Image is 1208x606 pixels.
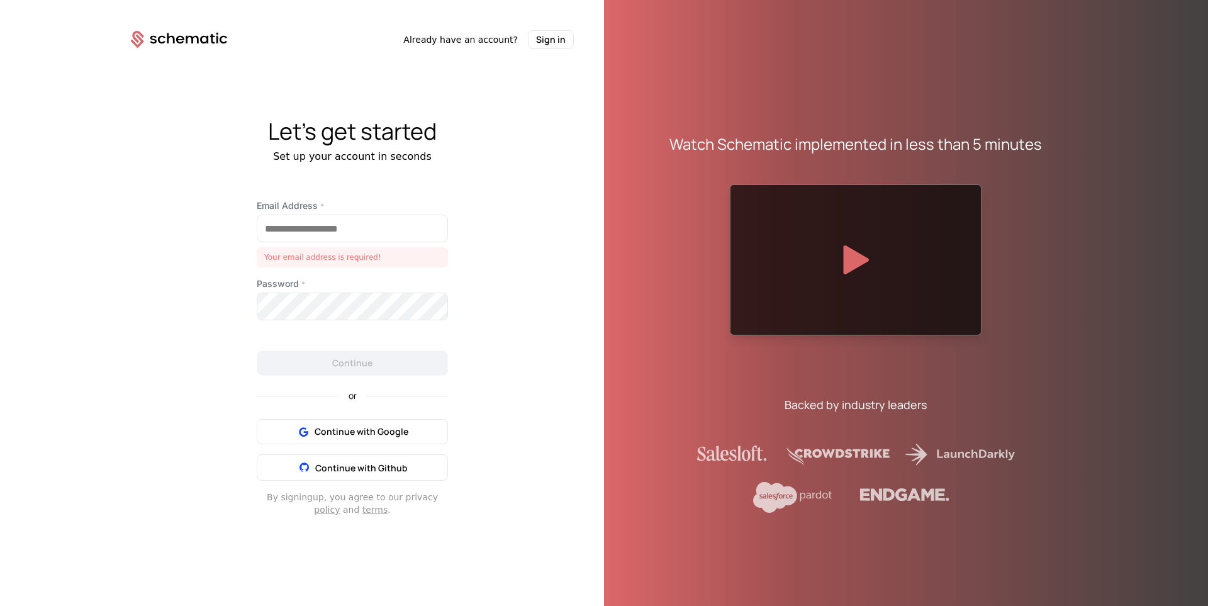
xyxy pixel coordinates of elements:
[257,491,448,516] div: By signing up , you agree to our privacy and .
[257,278,448,290] label: Password
[257,454,448,481] button: Continue with Github
[362,505,388,515] a: terms
[314,505,340,515] a: policy
[315,462,408,474] span: Continue with Github
[257,419,448,444] button: Continue with Google
[257,351,448,376] button: Continue
[257,199,448,212] label: Email Address
[101,149,604,164] div: Set up your account in seconds
[315,425,408,438] span: Continue with Google
[101,119,604,144] div: Let's get started
[338,391,367,400] span: or
[528,30,574,49] button: Sign in
[669,134,1042,154] div: Watch Schematic implemented in less than 5 minutes
[785,396,927,413] div: Backed by industry leaders
[257,247,448,267] div: Your email address is required!
[403,33,518,46] span: Already have an account?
